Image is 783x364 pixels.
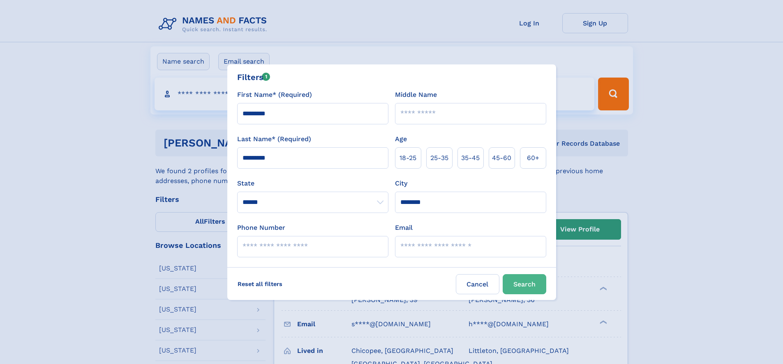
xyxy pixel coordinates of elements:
label: City [395,179,407,188]
label: Reset all filters [232,274,288,294]
label: Phone Number [237,223,285,233]
button: Search [503,274,546,294]
span: 60+ [527,153,539,163]
label: Email [395,223,413,233]
label: Middle Name [395,90,437,100]
label: State [237,179,388,188]
span: 18‑25 [400,153,416,163]
label: Cancel [456,274,499,294]
div: Filters [237,71,270,83]
span: 45‑60 [492,153,511,163]
label: Age [395,134,407,144]
span: 35‑45 [461,153,480,163]
label: First Name* (Required) [237,90,312,100]
label: Last Name* (Required) [237,134,311,144]
span: 25‑35 [430,153,448,163]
